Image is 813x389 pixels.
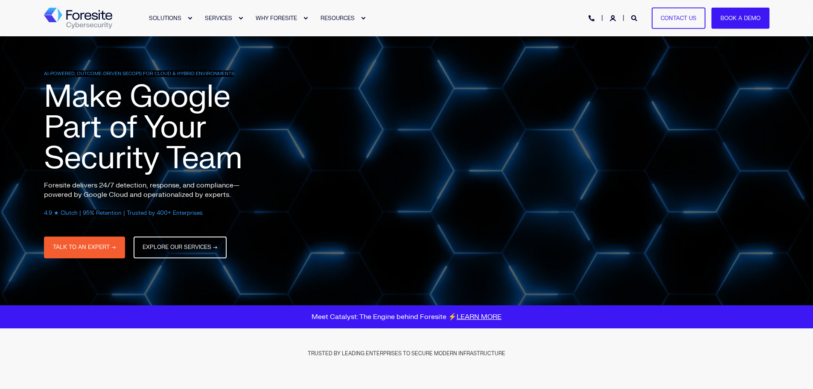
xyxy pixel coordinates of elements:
[321,15,355,21] span: RESOURCES
[44,8,112,29] a: Back to Home
[44,181,257,199] p: Foresite delivers 24/7 detection, response, and compliance—powered by Google Cloud and operationa...
[187,16,192,21] div: Expand SOLUTIONS
[652,7,705,29] a: Contact Us
[303,16,308,21] div: Expand WHY FORESITE
[256,15,297,21] span: WHY FORESITE
[457,313,501,321] a: LEARN MORE
[610,14,618,21] a: Login
[134,237,227,258] a: EXPLORE OUR SERVICES →
[361,16,366,21] div: Expand RESOURCES
[44,210,203,216] span: 4.9 ★ Clutch | 95% Retention | Trusted by 400+ Enterprises
[711,7,769,29] a: Book a Demo
[631,14,639,21] a: Open Search
[238,16,243,21] div: Expand SERVICES
[44,70,234,77] span: AI-POWERED, OUTCOME-DRIVEN SECOPS FOR CLOUD & HYBRID ENVIRONMENTS
[312,313,501,321] span: Meet Catalyst: The Engine behind Foresite ⚡️
[44,8,112,29] img: Foresite logo, a hexagon shape of blues with a directional arrow to the right hand side, and the ...
[44,237,125,258] a: TALK TO AN EXPERT →
[149,15,181,21] span: SOLUTIONS
[308,350,505,357] span: TRUSTED BY LEADING ENTERPRISES TO SECURE MODERN INFRASTRUCTURE
[44,77,242,178] span: Make Google Part of Your Security Team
